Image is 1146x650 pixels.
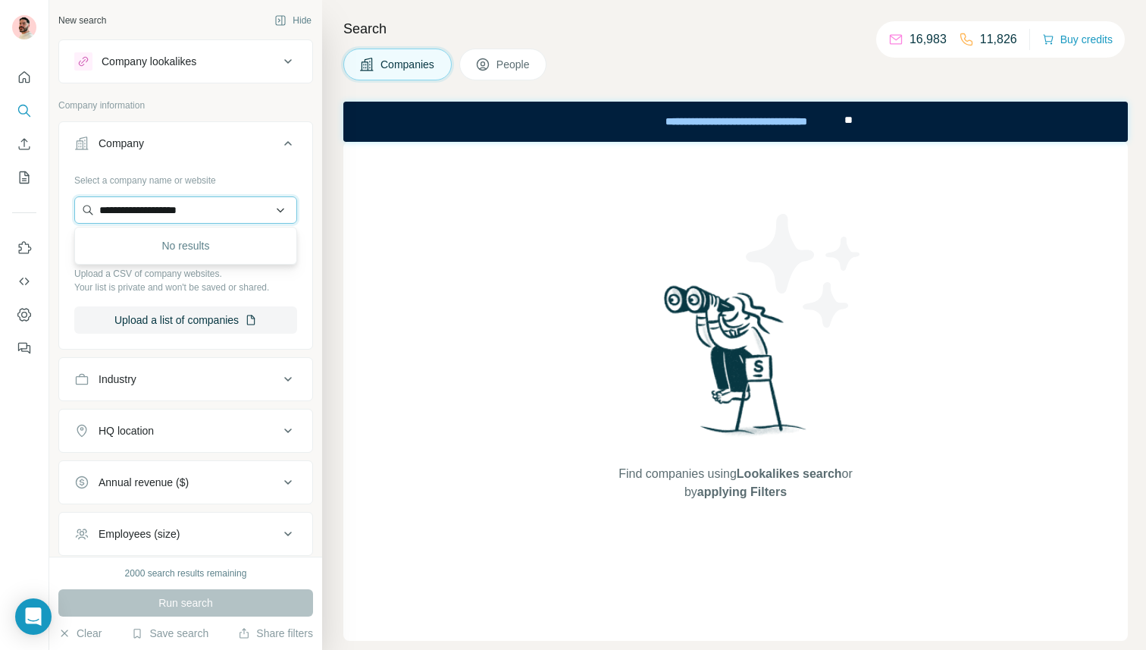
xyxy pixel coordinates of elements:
[58,626,102,641] button: Clear
[59,125,312,168] button: Company
[12,164,36,191] button: My lists
[12,234,36,262] button: Use Surfe on LinkedIn
[12,15,36,39] img: Avatar
[910,30,947,49] p: 16,983
[12,64,36,91] button: Quick start
[58,99,313,112] p: Company information
[99,136,144,151] div: Company
[125,567,247,580] div: 2000 search results remaining
[614,465,856,501] span: Find companies using or by
[657,281,815,451] img: Surfe Illustration - Woman searching with binoculars
[59,413,312,449] button: HQ location
[12,301,36,328] button: Dashboard
[12,130,36,158] button: Enrich CSV
[264,9,322,32] button: Hide
[131,626,208,641] button: Save search
[12,97,36,124] button: Search
[343,102,1128,142] iframe: Banner
[736,203,872,339] img: Surfe Illustration - Stars
[99,372,136,387] div: Industry
[59,464,312,501] button: Annual revenue ($)
[737,467,842,480] span: Lookalikes search
[78,231,293,261] div: No results
[74,306,297,334] button: Upload a list of companies
[12,268,36,295] button: Use Surfe API
[380,57,436,72] span: Companies
[238,626,313,641] button: Share filters
[697,485,787,498] span: applying Filters
[74,168,297,187] div: Select a company name or website
[15,598,52,635] div: Open Intercom Messenger
[1042,29,1113,50] button: Buy credits
[496,57,531,72] span: People
[343,18,1128,39] h4: Search
[99,526,180,542] div: Employees (size)
[99,475,189,490] div: Annual revenue ($)
[59,361,312,397] button: Industry
[74,281,297,294] p: Your list is private and won't be saved or shared.
[12,334,36,362] button: Feedback
[980,30,1017,49] p: 11,826
[59,43,312,80] button: Company lookalikes
[59,516,312,552] button: Employees (size)
[74,267,297,281] p: Upload a CSV of company websites.
[102,54,196,69] div: Company lookalikes
[58,14,106,27] div: New search
[99,423,154,438] div: HQ location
